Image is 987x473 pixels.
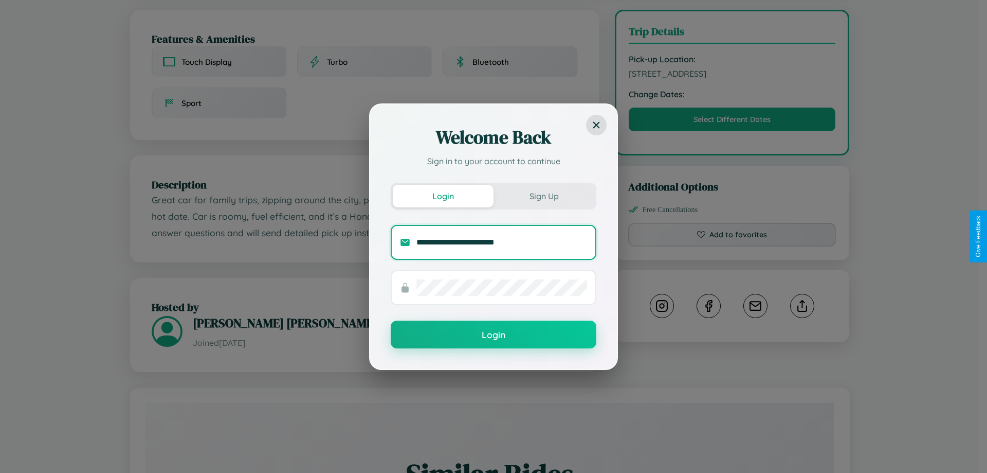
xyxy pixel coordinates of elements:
[391,321,596,348] button: Login
[391,155,596,167] p: Sign in to your account to continue
[975,216,982,257] div: Give Feedback
[393,185,493,207] button: Login
[493,185,594,207] button: Sign Up
[391,125,596,150] h2: Welcome Back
